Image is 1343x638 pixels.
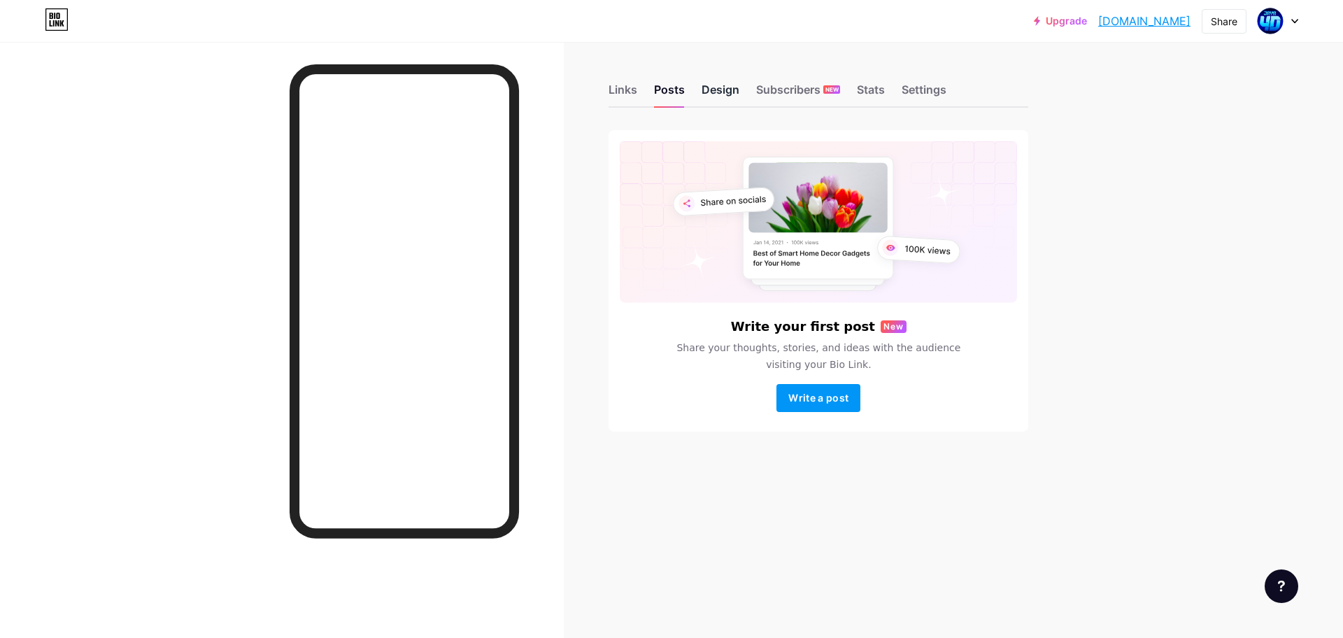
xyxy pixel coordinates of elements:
span: NEW [825,85,839,94]
h6: Write your first post [731,320,875,334]
div: Posts [654,81,685,106]
div: Design [702,81,739,106]
span: Share your thoughts, stories, and ideas with the audience visiting your Bio Link. [660,339,977,373]
span: New [883,320,904,333]
a: Upgrade [1034,15,1087,27]
img: diam terus [1257,8,1284,34]
div: Subscribers [756,81,840,106]
div: Settings [902,81,946,106]
span: Write a post [788,392,848,404]
div: Stats [857,81,885,106]
button: Write a post [776,384,860,412]
div: Share [1211,14,1237,29]
a: [DOMAIN_NAME] [1098,13,1191,29]
div: Links [609,81,637,106]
